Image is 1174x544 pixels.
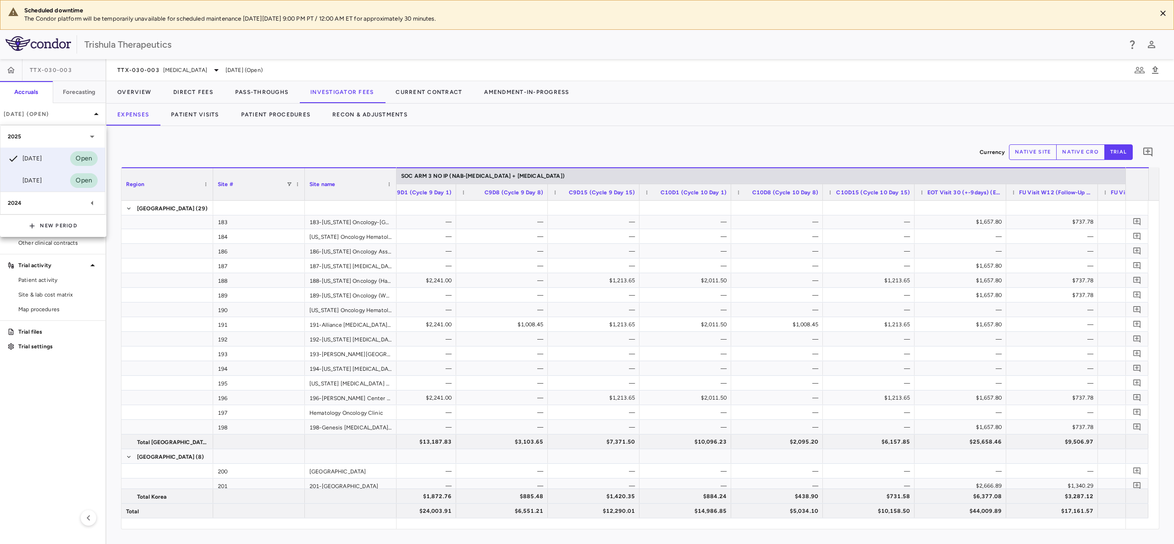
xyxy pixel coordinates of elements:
p: 2024 [8,199,22,207]
p: 2025 [8,132,22,141]
span: Open [70,176,98,186]
div: [DATE] [8,153,42,164]
span: Open [70,154,98,164]
div: 2025 [0,126,105,148]
div: [DATE] [8,175,42,186]
div: 2024 [0,192,105,214]
button: New Period [29,219,77,233]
